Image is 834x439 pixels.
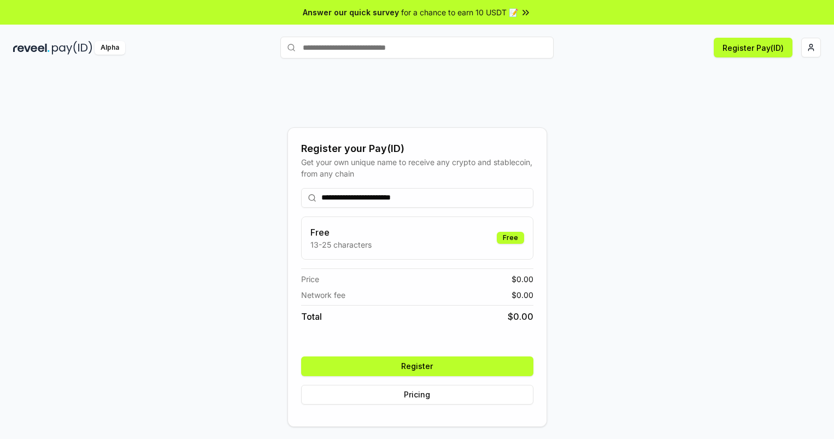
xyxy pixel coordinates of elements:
[512,289,533,301] span: $ 0.00
[301,385,533,405] button: Pricing
[95,41,125,55] div: Alpha
[301,156,533,179] div: Get your own unique name to receive any crypto and stablecoin, from any chain
[401,7,518,18] span: for a chance to earn 10 USDT 📝
[301,310,322,323] span: Total
[714,38,792,57] button: Register Pay(ID)
[301,356,533,376] button: Register
[508,310,533,323] span: $ 0.00
[301,289,345,301] span: Network fee
[497,232,524,244] div: Free
[301,141,533,156] div: Register your Pay(ID)
[13,41,50,55] img: reveel_dark
[310,226,372,239] h3: Free
[303,7,399,18] span: Answer our quick survey
[52,41,92,55] img: pay_id
[301,273,319,285] span: Price
[512,273,533,285] span: $ 0.00
[310,239,372,250] p: 13-25 characters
